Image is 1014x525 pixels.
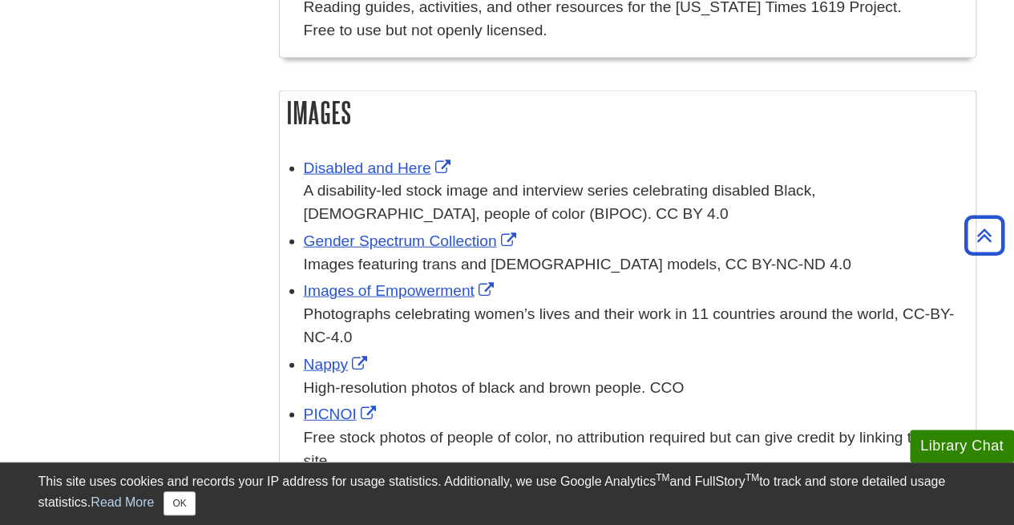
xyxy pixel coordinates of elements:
a: Link opens in new window [304,232,520,249]
a: Back to Top [959,224,1010,246]
button: Library Chat [910,430,1014,462]
button: Close [164,491,195,515]
div: Free stock photos of people of color, no attribution required but can give credit by linking to t... [304,426,968,473]
a: Read More [91,495,154,509]
a: Link opens in new window [304,406,380,422]
sup: TM [745,472,759,483]
div: A disability-led stock image and interview series celebrating disabled Black, [DEMOGRAPHIC_DATA],... [304,180,968,226]
a: Link opens in new window [304,356,371,373]
div: High-resolution photos of black and brown people. CCO [304,377,968,400]
h2: Images [280,91,976,134]
sup: TM [656,472,669,483]
div: Photographs celebrating women’s lives and their work in 11 countries around the world, CC-BY-NC-4.0 [304,303,968,349]
div: This site uses cookies and records your IP address for usage statistics. Additionally, we use Goo... [38,472,976,515]
a: Link opens in new window [304,282,498,299]
div: Images featuring trans and [DEMOGRAPHIC_DATA] models, CC BY-NC-ND 4.0 [304,253,968,277]
a: Link opens in new window [304,160,454,176]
